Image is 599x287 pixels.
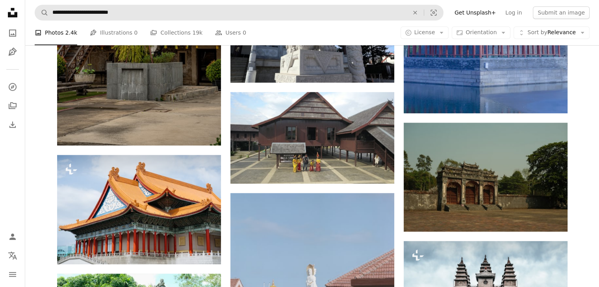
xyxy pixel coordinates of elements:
span: Sort by [527,29,547,36]
a: Log in [501,6,527,19]
button: Sort byRelevance [514,27,590,39]
form: Find visuals sitewide [35,5,443,20]
button: Menu [5,267,20,282]
button: Clear [406,5,424,20]
a: Collections [5,98,20,114]
img: a group of people standing outside a building [230,92,394,184]
a: Log in / Sign up [5,229,20,245]
a: Collections 19k [150,20,202,46]
a: Illustrations 0 [90,20,137,46]
button: Submit an image [533,6,590,19]
a: Users 0 [215,20,246,46]
a: Get Unsplash+ [450,6,501,19]
span: License [414,29,435,36]
span: 0 [243,29,246,37]
span: Orientation [465,29,497,36]
a: Home — Unsplash [5,5,20,22]
button: Visual search [424,5,443,20]
span: 19k [192,29,202,37]
span: Relevance [527,29,576,37]
span: 0 [134,29,138,37]
button: License [401,27,449,39]
button: Language [5,248,20,263]
button: Orientation [452,27,510,39]
img: a building with a golden roof and red pillars [57,155,221,264]
img: a stone wall with a doorway and steps leading up to it [404,123,567,232]
a: a group of people standing outside a building [230,134,394,141]
a: Photos [5,25,20,41]
a: Explore [5,79,20,95]
a: a stone wall with a doorway and steps leading up to it [404,173,567,180]
a: a building with a golden roof and red pillars [57,206,221,213]
button: Search Unsplash [35,5,48,20]
a: Download History [5,117,20,132]
a: Illustrations [5,44,20,60]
